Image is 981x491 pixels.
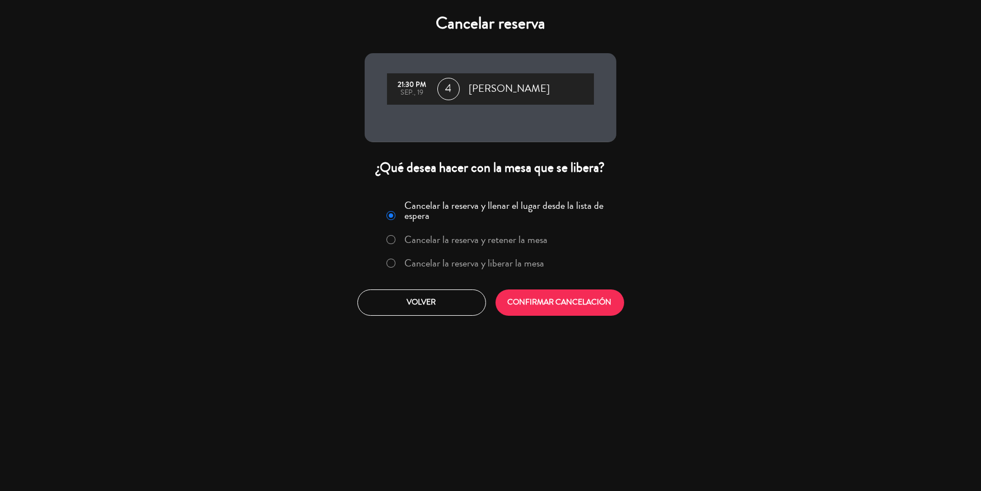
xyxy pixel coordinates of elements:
span: [PERSON_NAME] [469,81,550,97]
label: Cancelar la reserva y llenar el lugar desde la lista de espera [405,200,610,221]
div: sep., 19 [393,89,432,97]
h4: Cancelar reserva [365,13,616,34]
span: 4 [437,78,460,100]
div: 21:30 PM [393,81,432,89]
button: CONFIRMAR CANCELACIÓN [496,289,624,316]
button: Volver [357,289,486,316]
div: ¿Qué desea hacer con la mesa que se libera? [365,159,616,176]
label: Cancelar la reserva y retener la mesa [405,235,548,245]
label: Cancelar la reserva y liberar la mesa [405,258,545,268]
